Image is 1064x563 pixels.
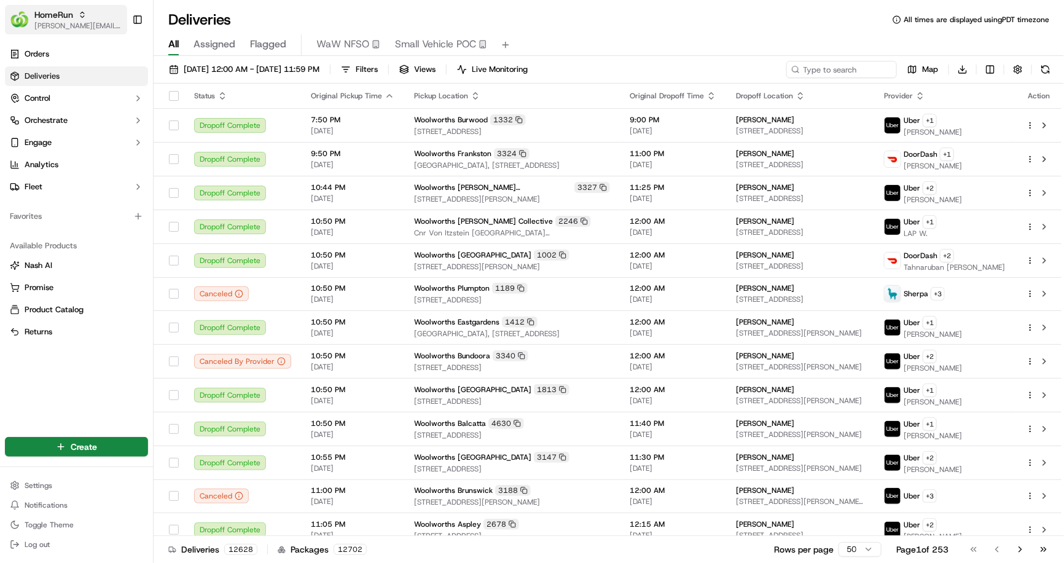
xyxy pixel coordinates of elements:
[736,317,794,327] span: [PERSON_NAME]
[534,384,569,395] div: 1813
[25,326,52,337] span: Returns
[736,283,794,293] span: [PERSON_NAME]
[736,194,864,203] span: [STREET_ADDRESS]
[923,114,937,127] button: +1
[26,117,48,139] img: 9348399581014_9c7cce1b1fe23128a2eb_72.jpg
[311,396,394,406] span: [DATE]
[630,362,716,372] span: [DATE]
[87,304,149,313] a: Powered byPylon
[630,283,716,293] span: 12:00 AM
[5,66,148,86] a: Deliveries
[630,519,716,529] span: 12:15 AM
[5,111,148,130] button: Orchestrate
[311,362,394,372] span: [DATE]
[940,249,954,262] button: +2
[493,350,528,361] div: 3340
[736,149,794,159] span: [PERSON_NAME]
[904,520,920,530] span: Uber
[885,455,901,471] img: uber-new-logo.jpeg
[495,485,531,496] div: 3188
[904,161,962,171] span: [PERSON_NAME]
[71,441,97,453] span: Create
[10,260,143,271] a: Nash AI
[5,207,148,226] div: Favorites
[7,269,99,291] a: 📗Knowledge Base
[38,223,100,233] span: [PERSON_NAME]
[492,283,528,294] div: 1189
[311,452,394,462] span: 10:55 PM
[736,183,794,192] span: [PERSON_NAME]
[55,129,169,139] div: We're available if you need us!
[923,417,937,431] button: +1
[311,497,394,506] span: [DATE]
[736,419,794,428] span: [PERSON_NAME]
[736,430,864,439] span: [STREET_ADDRESS][PERSON_NAME]
[904,329,962,339] span: [PERSON_NAME]
[414,452,531,462] span: Woolworths [GEOGRAPHIC_DATA]
[904,195,962,205] span: [PERSON_NAME]
[931,287,945,301] button: +3
[630,452,716,462] span: 11:30 PM
[923,316,937,329] button: +1
[5,89,148,108] button: Control
[885,488,901,504] img: uber-new-logo.jpeg
[630,396,716,406] span: [DATE]
[5,497,148,514] button: Notifications
[109,190,134,200] span: [DATE]
[630,497,716,506] span: [DATE]
[25,520,74,530] span: Toggle Theme
[116,274,197,286] span: API Documentation
[534,452,569,463] div: 3147
[12,178,32,198] img: Asif Zaman Khan
[10,282,143,293] a: Promise
[940,148,954,161] button: +1
[904,397,962,407] span: [PERSON_NAME]
[630,294,716,304] span: [DATE]
[194,286,249,301] div: Canceled
[896,543,949,556] div: Page 1 of 253
[414,464,610,474] span: [STREET_ADDRESS]
[356,64,378,75] span: Filters
[311,261,394,271] span: [DATE]
[311,317,394,327] span: 10:50 PM
[311,486,394,495] span: 11:00 PM
[12,49,224,68] p: Welcome 👋
[736,530,864,540] span: [STREET_ADDRESS]
[904,318,920,328] span: Uber
[25,540,50,549] span: Log out
[102,190,106,200] span: •
[736,250,794,260] span: [PERSON_NAME]
[414,396,610,406] span: [STREET_ADDRESS]
[923,350,937,363] button: +2
[414,419,486,428] span: Woolworths Balcatta
[414,160,610,170] span: [GEOGRAPHIC_DATA], [STREET_ADDRESS]
[414,283,490,293] span: Woolworths Plumpton
[194,354,291,369] div: Canceled By Provider
[630,160,716,170] span: [DATE]
[904,363,962,373] span: [PERSON_NAME]
[25,93,50,104] span: Control
[786,61,897,78] input: Type to search
[5,133,148,152] button: Engage
[923,384,937,397] button: +1
[630,126,716,136] span: [DATE]
[224,544,257,555] div: 12628
[25,500,68,510] span: Notifications
[630,216,716,226] span: 12:00 AM
[414,149,491,159] span: Woolworths Frankston
[904,419,920,429] span: Uber
[194,489,249,503] button: Canceled
[574,182,610,193] div: 3327
[488,418,524,429] div: 4630
[311,351,394,361] span: 10:50 PM
[25,159,58,170] span: Analytics
[5,437,148,457] button: Create
[311,419,394,428] span: 10:50 PM
[904,385,920,395] span: Uber
[34,9,73,21] button: HomeRun
[736,294,864,304] span: [STREET_ADDRESS]
[311,160,394,170] span: [DATE]
[311,283,394,293] span: 10:50 PM
[630,430,716,439] span: [DATE]
[414,183,572,192] span: Woolworths [PERSON_NAME][GEOGRAPHIC_DATA]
